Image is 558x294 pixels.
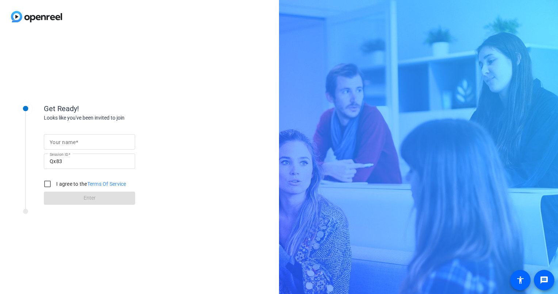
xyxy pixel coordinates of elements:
mat-icon: accessibility [516,276,525,284]
mat-icon: message [540,276,549,284]
mat-label: Session ID [50,152,68,157]
label: I agree to the [55,180,126,188]
div: Looks like you've been invited to join [44,114,190,122]
div: Get Ready! [44,103,190,114]
mat-label: Your name [50,139,76,145]
a: Terms Of Service [87,181,126,187]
